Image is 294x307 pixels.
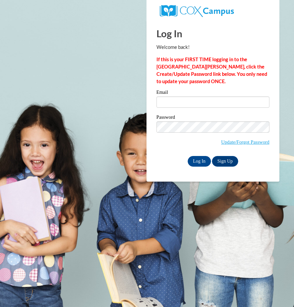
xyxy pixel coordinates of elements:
[156,27,269,40] h1: Log In
[160,8,234,13] a: COX Campus
[212,156,238,167] a: Sign Up
[221,139,269,145] a: Update/Forgot Password
[156,115,269,121] label: Password
[156,44,269,51] p: Welcome back!
[160,5,234,17] img: COX Campus
[156,90,269,96] label: Email
[188,156,211,167] input: Log In
[156,57,267,84] strong: If this is your FIRST TIME logging in to the [GEOGRAPHIC_DATA][PERSON_NAME], click the Create/Upd...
